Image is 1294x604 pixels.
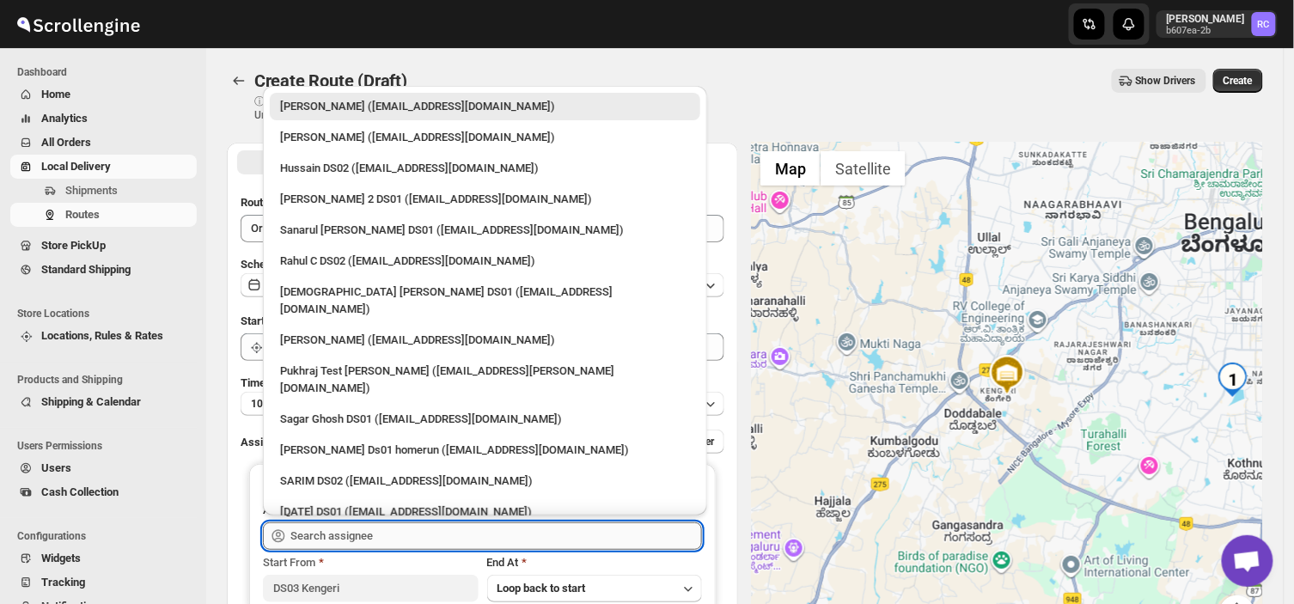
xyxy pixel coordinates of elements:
[280,442,690,459] div: [PERSON_NAME] Ds01 homerun ([EMAIL_ADDRESS][DOMAIN_NAME])
[241,376,310,389] span: Time Per Stop
[263,433,707,464] li: Sourav Ds01 homerun (bamij29633@eluxeer.com)
[1167,26,1245,36] p: b607ea-2b
[251,397,302,411] span: 10 minutes
[1157,10,1278,38] button: User menu
[10,131,197,155] button: All Orders
[1252,12,1276,36] span: Rahul Chopra
[280,253,690,270] div: Rahul C DS02 ([EMAIL_ADDRESS][DOMAIN_NAME])
[263,402,707,433] li: Sagar Ghosh DS01 (loneyoj483@downlor.com)
[10,203,197,227] button: Routes
[280,473,690,490] div: SARIM DS02 ([EMAIL_ADDRESS][DOMAIN_NAME])
[41,485,119,498] span: Cash Collection
[290,522,702,550] input: Search assignee
[17,65,198,79] span: Dashboard
[263,464,707,495] li: SARIM DS02 (xititor414@owlny.com)
[1224,74,1253,88] span: Create
[263,556,315,569] span: Start From
[263,275,707,323] li: Islam Laskar DS01 (vixib74172@ikowat.com)
[41,112,88,125] span: Analytics
[10,107,197,131] button: Analytics
[263,151,707,182] li: Hussain DS02 (jarav60351@abatido.com)
[41,576,85,589] span: Tracking
[487,575,702,602] button: Loop back to start
[17,307,198,320] span: Store Locations
[10,82,197,107] button: Home
[17,439,198,453] span: Users Permissions
[497,582,586,595] span: Loop back to start
[263,182,707,213] li: Ali Husain 2 DS01 (petec71113@advitize.com)
[17,529,198,543] span: Configurations
[280,363,690,397] div: Pukhraj Test [PERSON_NAME] ([EMAIL_ADDRESS][PERSON_NAME][DOMAIN_NAME])
[263,213,707,244] li: Sanarul Haque DS01 (fefifag638@adosnan.com)
[241,215,724,242] input: Eg: Bengaluru Route
[17,373,198,387] span: Products and Shipping
[263,354,707,402] li: Pukhraj Test Grewal (lesogip197@pariag.com)
[1213,69,1263,93] button: Create
[280,332,690,349] div: [PERSON_NAME] ([EMAIL_ADDRESS][DOMAIN_NAME])
[41,239,106,252] span: Store PickUp
[65,208,100,221] span: Routes
[280,284,690,318] div: [DEMOGRAPHIC_DATA] [PERSON_NAME] DS01 ([EMAIL_ADDRESS][DOMAIN_NAME])
[41,136,91,149] span: All Orders
[1112,69,1206,93] button: Show Drivers
[280,129,690,146] div: [PERSON_NAME] ([EMAIL_ADDRESS][DOMAIN_NAME])
[41,461,71,474] span: Users
[1258,19,1270,30] text: RC
[41,395,141,408] span: Shipping & Calendar
[10,179,197,203] button: Shipments
[10,456,197,480] button: Users
[254,70,407,91] span: Create Route (Draft)
[263,244,707,275] li: Rahul C DS02 (rahul.chopra@home-run.co)
[241,273,724,297] button: [DATE]|[DATE]
[10,546,197,570] button: Widgets
[280,191,690,208] div: [PERSON_NAME] 2 DS01 ([EMAIL_ADDRESS][DOMAIN_NAME])
[241,392,724,416] button: 10 minutes
[65,184,118,197] span: Shipments
[487,554,702,571] div: End At
[241,258,309,271] span: Scheduled for
[263,495,707,526] li: Raja DS01 (gasecig398@owlny.com)
[1136,74,1196,88] span: Show Drivers
[41,88,70,101] span: Home
[41,160,111,173] span: Local Delivery
[41,263,131,276] span: Standard Shipping
[760,151,821,186] button: Show street map
[241,314,376,327] span: Start Location (Warehouse)
[10,570,197,595] button: Tracking
[263,120,707,151] li: Mujakkir Benguli (voweh79617@daypey.com)
[1216,363,1250,397] div: 1
[10,324,197,348] button: Locations, Rules & Rates
[41,329,163,342] span: Locations, Rules & Rates
[1167,12,1245,26] p: [PERSON_NAME]
[280,222,690,239] div: Sanarul [PERSON_NAME] DS01 ([EMAIL_ADDRESS][DOMAIN_NAME])
[821,151,906,186] button: Show satellite imagery
[237,150,481,174] button: All Route Options
[280,160,690,177] div: Hussain DS02 ([EMAIL_ADDRESS][DOMAIN_NAME])
[14,3,143,46] img: ScrollEngine
[241,196,301,209] span: Route Name
[241,436,287,448] span: Assign to
[280,503,690,521] div: [DATE] DS01 ([EMAIL_ADDRESS][DOMAIN_NAME])
[41,552,81,564] span: Widgets
[227,69,251,93] button: Routes
[280,98,690,115] div: [PERSON_NAME] ([EMAIL_ADDRESS][DOMAIN_NAME])
[254,95,525,122] p: ⓘ Shipments can also be added from Shipments menu Unrouted tab
[263,323,707,354] li: Vikas Rathod (lolegiy458@nalwan.com)
[280,411,690,428] div: Sagar Ghosh DS01 ([EMAIL_ADDRESS][DOMAIN_NAME])
[1222,535,1273,587] a: Open chat
[10,480,197,504] button: Cash Collection
[10,390,197,414] button: Shipping & Calendar
[263,93,707,120] li: Rahul Chopra (pukhraj@home-run.co)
